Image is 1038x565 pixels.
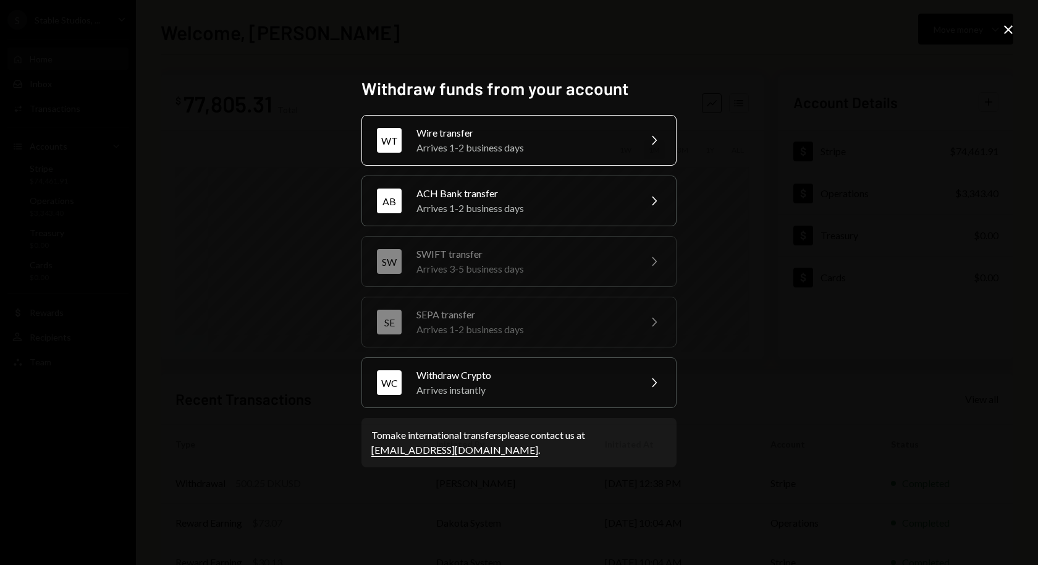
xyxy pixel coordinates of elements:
button: SESEPA transferArrives 1-2 business days [361,297,677,347]
div: Arrives 3-5 business days [416,261,631,276]
div: Withdraw Crypto [416,368,631,383]
div: Arrives 1-2 business days [416,201,631,216]
div: To make international transfers please contact us at . [371,428,667,457]
div: Arrives 1-2 business days [416,322,631,337]
button: ABACH Bank transferArrives 1-2 business days [361,176,677,226]
div: WT [377,128,402,153]
div: Arrives 1-2 business days [416,140,631,155]
div: WC [377,370,402,395]
div: AB [377,189,402,213]
div: SW [377,249,402,274]
div: Wire transfer [416,125,631,140]
button: WTWire transferArrives 1-2 business days [361,115,677,166]
div: SWIFT transfer [416,247,631,261]
div: Arrives instantly [416,383,631,397]
button: WCWithdraw CryptoArrives instantly [361,357,677,408]
div: SEPA transfer [416,307,631,322]
h2: Withdraw funds from your account [361,77,677,101]
button: SWSWIFT transferArrives 3-5 business days [361,236,677,287]
a: [EMAIL_ADDRESS][DOMAIN_NAME] [371,444,538,457]
div: SE [377,310,402,334]
div: ACH Bank transfer [416,186,631,201]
